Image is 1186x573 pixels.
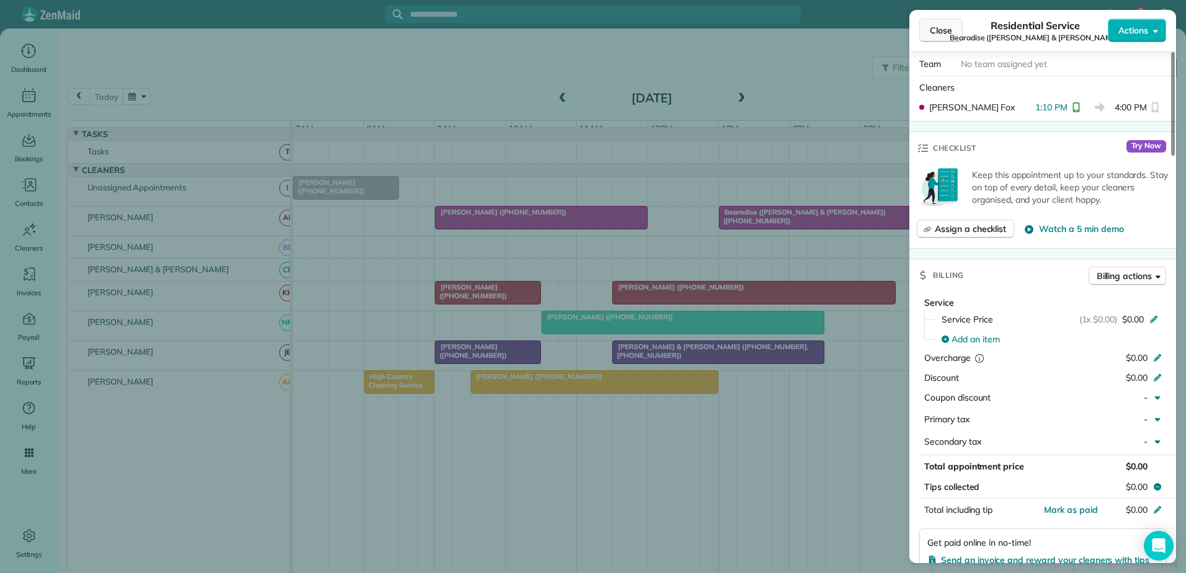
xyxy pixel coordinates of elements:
[1126,461,1148,472] span: $0.00
[1024,223,1123,235] button: Watch a 5 min demo
[1122,313,1144,326] span: $0.00
[1044,504,1098,516] button: Mark as paid
[919,82,955,93] span: Cleaners
[1079,313,1118,326] span: (1x $0.00)
[924,372,959,383] span: Discount
[924,414,970,425] span: Primary tax
[934,329,1166,349] button: Add an item
[919,58,941,69] span: Team
[934,309,1166,329] button: Service Price(1x $0.00)$0.00
[1144,414,1148,425] span: -
[924,504,992,515] span: Total including tip
[1144,436,1148,447] span: -
[1097,270,1152,282] span: Billing actions
[1126,372,1148,383] span: $0.00
[933,269,964,282] span: Billing
[929,101,1015,113] span: [PERSON_NAME] Fox
[933,142,976,154] span: Checklist
[924,392,991,403] span: Coupon discount
[1126,481,1148,493] span: $0.00
[952,333,1000,345] span: Add an item
[1044,504,1098,515] span: Mark as paid
[919,478,1166,495] button: Tips collected$0.00
[924,481,979,493] span: Tips collected
[927,536,1031,549] span: Get paid online in no-time!
[924,436,981,447] span: Secondary tax
[917,220,1014,238] button: Assign a checklist
[950,33,1121,43] span: Bearadise ([PERSON_NAME] & [PERSON_NAME])
[924,461,1024,472] span: Total appointment price
[924,352,1032,364] div: Overcharge
[1039,223,1123,235] span: Watch a 5 min demo
[942,313,993,326] span: Service Price
[1144,531,1174,561] div: Open Intercom Messenger
[1126,352,1148,363] span: $0.00
[941,554,1149,566] span: Send an invoice and reward your cleaners with tips
[961,58,1047,69] span: No team assigned yet
[991,18,1079,33] span: Residential Service
[1126,140,1166,153] span: Try Now
[924,297,954,308] span: Service
[972,169,1169,206] p: Keep this appointment up to your standards. Stay on top of every detail, keep your cleaners organ...
[1118,24,1148,37] span: Actions
[919,19,963,42] button: Close
[1115,101,1147,113] span: 4:00 PM
[1035,101,1068,113] span: 1:10 PM
[1144,392,1148,403] span: -
[1126,504,1148,515] span: $0.00
[935,223,1006,235] span: Assign a checklist
[930,24,952,37] span: Close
